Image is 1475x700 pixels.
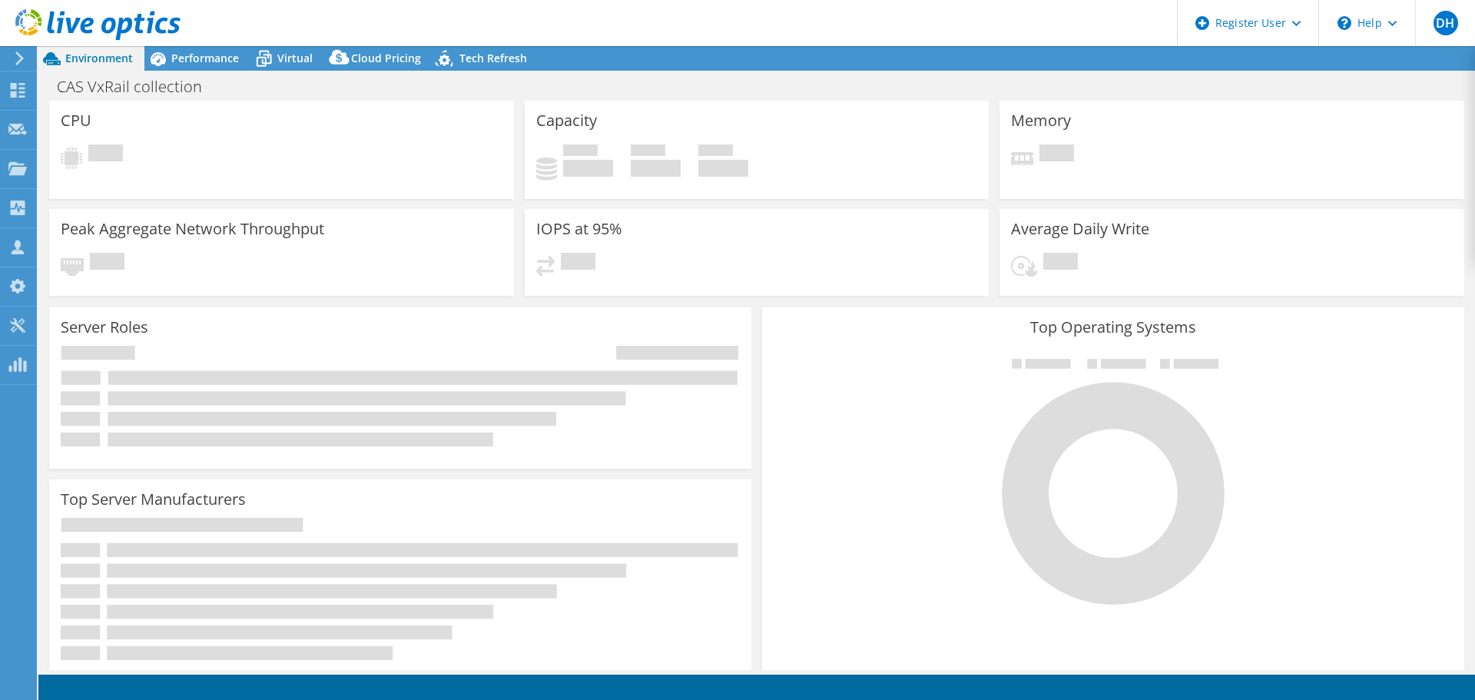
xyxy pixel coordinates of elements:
h3: Server Roles [61,319,148,336]
h3: Capacity [536,112,597,129]
span: Tech Refresh [459,51,527,65]
span: Cloud Pricing [351,51,421,65]
h3: Peak Aggregate Network Throughput [61,221,324,237]
h3: Memory [1011,112,1071,129]
span: Free [631,144,665,160]
h3: CPU [61,112,91,129]
span: Pending [1043,253,1078,274]
h3: Top Operating Systems [774,319,1453,336]
span: Virtual [277,51,313,65]
span: Performance [171,51,239,65]
h3: Average Daily Write [1011,221,1149,237]
span: Pending [90,253,124,274]
h1: CAS VxRail collection [50,78,226,95]
span: Total [698,144,733,160]
span: Used [563,144,598,160]
span: Environment [65,51,133,65]
h3: Top Server Manufacturers [61,491,246,508]
span: DH [1434,11,1458,35]
span: Pending [1039,144,1074,165]
span: Pending [561,253,595,274]
span: Pending [88,144,123,165]
svg: \n [1337,16,1351,30]
h4: 0 GiB [631,160,681,177]
h4: 0 GiB [698,160,748,177]
h3: IOPS at 95% [536,221,622,237]
h4: 0 GiB [563,160,613,177]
